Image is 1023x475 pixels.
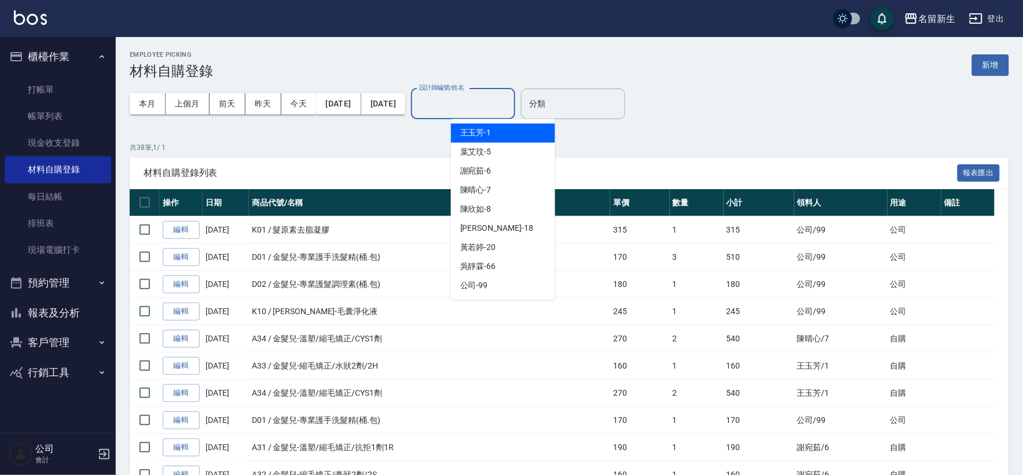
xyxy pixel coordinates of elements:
[972,54,1009,76] button: 新增
[888,434,941,461] td: 自購
[35,443,94,455] h5: 公司
[5,358,111,388] button: 行銷工具
[130,51,213,58] h2: Employee Picking
[941,189,995,216] th: 備註
[794,271,888,298] td: 公司 /99
[210,93,245,115] button: 前天
[670,189,724,216] th: 數量
[203,380,249,407] td: [DATE]
[5,327,111,358] button: 客戶管理
[130,63,213,79] h3: 材料自購登錄
[203,434,249,461] td: [DATE]
[670,325,724,352] td: 2
[794,189,888,216] th: 領料人
[5,76,111,103] a: 打帳單
[249,189,610,216] th: 商品代號/名稱
[160,189,203,216] th: 操作
[794,352,888,380] td: 王玉芳 /1
[670,434,724,461] td: 1
[610,298,669,325] td: 245
[249,380,610,407] td: A34 / 金髮兒-溫塑/縮毛矯正/CYS1劑
[900,7,960,31] button: 名留新生
[203,244,249,271] td: [DATE]
[249,407,610,434] td: D01 / 金髮兒-專業護手洗髮精(桶.包)
[460,146,492,159] span: 葉艾玟 -5
[888,407,941,434] td: 公司
[724,244,794,271] td: 510
[460,280,488,292] span: 公司 -99
[610,244,669,271] td: 170
[163,411,200,429] a: 編輯
[670,216,724,244] td: 1
[794,407,888,434] td: 公司 /99
[958,164,1000,182] button: 報表匯出
[610,434,669,461] td: 190
[888,244,941,271] td: 公司
[888,352,941,380] td: 自購
[163,439,200,456] a: 編輯
[5,130,111,156] a: 現金收支登錄
[5,42,111,72] button: 櫃檯作業
[163,248,200,266] a: 編輯
[203,271,249,298] td: [DATE]
[794,216,888,244] td: 公司 /99
[724,216,794,244] td: 315
[670,271,724,298] td: 1
[163,384,200,402] a: 編輯
[35,455,94,465] p: 會計
[249,325,610,352] td: A34 / 金髮兒-溫塑/縮毛矯正/CYS1劑
[670,380,724,407] td: 2
[888,380,941,407] td: 自購
[888,298,941,325] td: 公司
[5,156,111,183] a: 材料自購登錄
[203,325,249,352] td: [DATE]
[166,93,210,115] button: 上個月
[888,189,941,216] th: 用途
[14,10,47,25] img: Logo
[794,325,888,352] td: 陳晴心 /7
[724,434,794,461] td: 190
[610,189,669,216] th: 單價
[249,434,610,461] td: A31 / 金髮兒-溫塑/縮毛矯正/抗拒1劑1R
[460,127,492,139] span: 王玉芳 -1
[5,298,111,328] button: 報表及分析
[670,244,724,271] td: 3
[724,407,794,434] td: 170
[610,380,669,407] td: 270
[670,298,724,325] td: 1
[5,183,111,210] a: 每日結帳
[5,103,111,130] a: 帳單列表
[249,216,610,244] td: K01 / 髮原素去脂凝膠
[5,268,111,298] button: 預約管理
[419,83,464,92] label: 設計師編號/姓名
[203,216,249,244] td: [DATE]
[724,271,794,298] td: 180
[203,298,249,325] td: [DATE]
[610,216,669,244] td: 315
[794,244,888,271] td: 公司 /99
[724,189,794,216] th: 小計
[460,261,496,273] span: 吳靜霖 -66
[249,244,610,271] td: D01 / 金髮兒-專業護手洗髮精(桶.包)
[724,352,794,380] td: 160
[888,271,941,298] td: 公司
[163,275,200,293] a: 編輯
[163,303,200,321] a: 編輯
[460,165,492,178] span: 謝宛茹 -6
[888,216,941,244] td: 公司
[888,325,941,352] td: 自購
[460,185,492,197] span: 陳晴心 -7
[163,221,200,239] a: 編輯
[610,271,669,298] td: 180
[460,204,492,216] span: 陳欣如 -8
[724,325,794,352] td: 540
[958,167,1000,178] a: 報表匯出
[670,352,724,380] td: 1
[361,93,405,115] button: [DATE]
[163,357,200,375] a: 編輯
[203,352,249,380] td: [DATE]
[9,443,32,466] img: Person
[871,7,894,30] button: save
[249,352,610,380] td: A33 / 金髮兒-縮毛矯正/水狀2劑/2H
[130,142,1009,153] p: 共 38 筆, 1 / 1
